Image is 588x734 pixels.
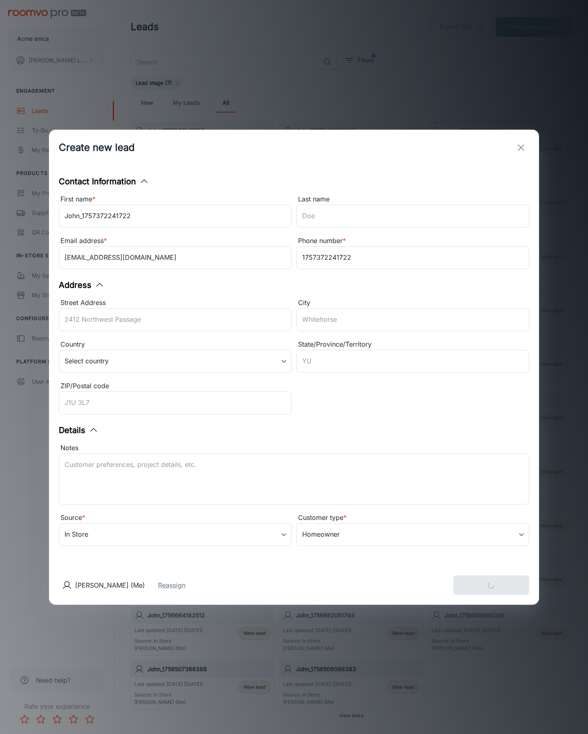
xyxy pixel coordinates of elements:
[59,175,149,188] button: Contact Information
[513,139,529,156] button: exit
[296,205,529,228] input: Doe
[59,350,292,373] div: Select country
[296,308,529,331] input: Whitehorse
[296,298,529,308] div: City
[296,523,529,546] div: Homeowner
[296,236,529,246] div: Phone number
[59,391,292,414] input: J1U 3L7
[59,279,105,291] button: Address
[296,246,529,269] input: +1 439-123-4567
[59,381,292,391] div: ZIP/Postal code
[59,443,529,453] div: Notes
[59,205,292,228] input: John
[296,339,529,350] div: State/Province/Territory
[59,236,292,246] div: Email address
[158,580,185,590] button: Reassign
[59,298,292,308] div: Street Address
[59,513,292,523] div: Source
[59,246,292,269] input: myname@example.com
[296,513,529,523] div: Customer type
[59,523,292,546] div: In Store
[296,194,529,205] div: Last name
[59,140,135,155] h1: Create new lead
[59,424,98,436] button: Details
[296,350,529,373] input: YU
[59,308,292,331] input: 2412 Northwest Passage
[59,194,292,205] div: First name
[59,339,292,350] div: Country
[75,580,145,590] p: [PERSON_NAME] (Me)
